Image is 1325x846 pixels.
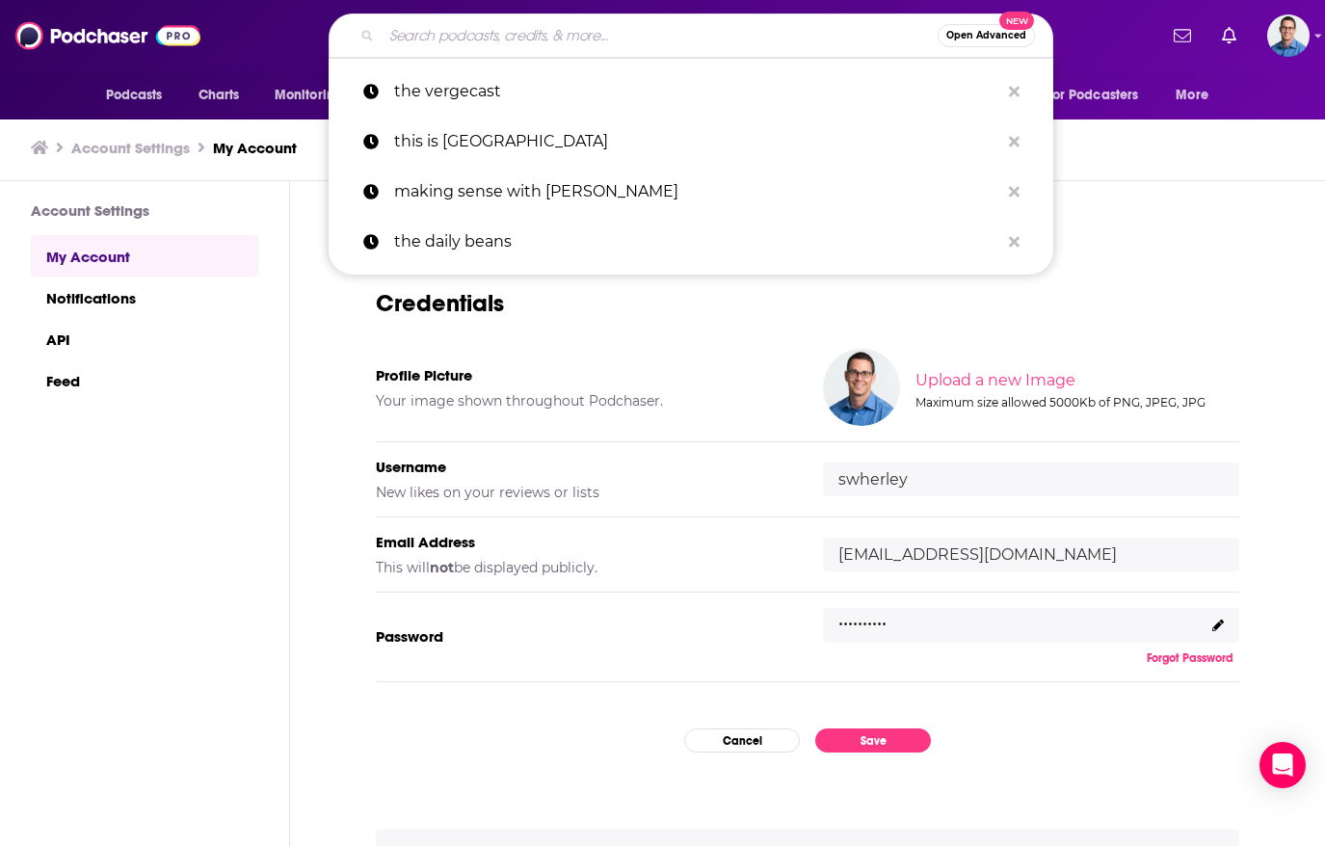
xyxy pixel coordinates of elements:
div: Maximum size allowed 5000Kb of PNG, JPEG, JPG [915,395,1235,410]
a: making sense with [PERSON_NAME] [329,167,1053,217]
a: the vergecast [329,66,1053,117]
p: the vergecast [394,66,999,117]
input: email [823,538,1239,571]
p: making sense with sam harris [394,167,999,217]
h3: Account Settings [31,201,258,220]
span: For Podcasters [1047,82,1139,109]
button: open menu [1034,77,1167,114]
h5: Email Address [376,533,792,551]
h5: Your image shown throughout Podchaser. [376,392,792,410]
p: the daily beans [394,217,999,267]
h5: Password [376,627,792,646]
div: Search podcasts, credits, & more... [329,13,1053,58]
h5: Profile Picture [376,366,792,384]
input: username [823,463,1239,496]
h5: Username [376,458,792,476]
a: API [31,318,258,359]
a: My Account [213,139,297,157]
a: My Account [31,235,258,277]
a: Account Settings [71,139,190,157]
a: Show notifications dropdown [1214,19,1244,52]
b: not [430,559,454,576]
span: New [999,12,1034,30]
h5: New likes on your reviews or lists [376,484,792,501]
h5: This will be displayed publicly. [376,559,792,576]
button: Cancel [684,728,800,753]
a: Show notifications dropdown [1166,19,1199,52]
button: Open AdvancedNew [938,24,1035,47]
a: Notifications [31,277,258,318]
a: Feed [31,359,258,401]
span: Open Advanced [946,31,1026,40]
span: Charts [199,82,240,109]
span: Logged in as swherley [1267,14,1310,57]
button: open menu [1162,77,1232,114]
p: .......... [838,603,887,631]
button: open menu [93,77,188,114]
button: Forgot Password [1141,650,1239,666]
button: Show profile menu [1267,14,1310,57]
img: Podchaser - Follow, Share and Rate Podcasts [15,17,200,54]
img: Your profile image [823,349,900,426]
a: the daily beans [329,217,1053,267]
p: this is nashville [394,117,999,167]
button: open menu [261,77,368,114]
h3: Credentials [376,288,1239,318]
button: Save [815,728,931,753]
a: this is [GEOGRAPHIC_DATA] [329,117,1053,167]
div: Open Intercom Messenger [1259,742,1306,788]
img: User Profile [1267,14,1310,57]
span: Monitoring [275,82,343,109]
span: Podcasts [106,82,163,109]
span: More [1176,82,1208,109]
a: Charts [186,77,252,114]
input: Search podcasts, credits, & more... [382,20,938,51]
